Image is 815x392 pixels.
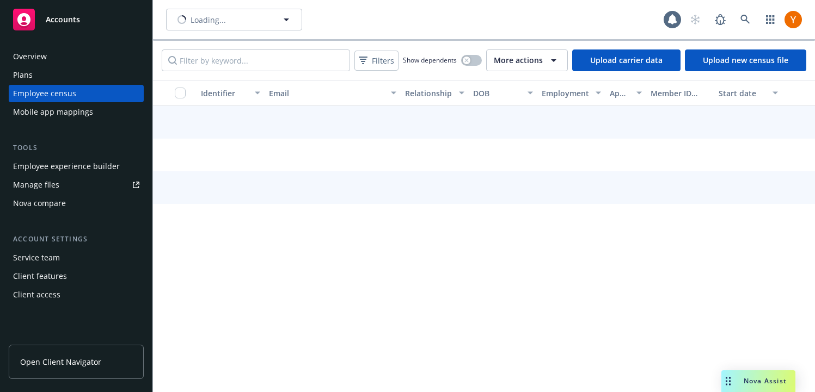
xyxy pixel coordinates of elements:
[473,88,520,99] div: DOB
[721,370,795,392] button: Nova Assist
[46,15,80,24] span: Accounts
[9,249,144,266] a: Service team
[13,249,60,266] div: Service team
[13,158,120,175] div: Employee experience builder
[721,370,735,392] div: Drag to move
[13,66,33,84] div: Plans
[486,49,568,71] button: More actions
[9,85,144,102] a: Employee census
[9,142,144,153] div: Tools
[9,234,144,245] div: Account settings
[13,103,93,121] div: Mobile app mappings
[605,80,646,106] button: App status
[537,80,605,106] button: Employment
[469,80,537,106] button: DOB
[719,88,766,99] div: Start date
[9,103,144,121] a: Mobile app mappings
[13,48,47,65] div: Overview
[405,88,452,99] div: Relationship
[744,376,787,385] span: Nova Assist
[9,66,144,84] a: Plans
[354,51,399,71] button: Filters
[401,80,469,106] button: Relationship
[13,176,59,194] div: Manage files
[734,9,756,30] a: Search
[13,267,67,285] div: Client features
[372,55,394,66] span: Filters
[9,195,144,212] a: Nova compare
[651,88,710,99] div: Member ID status
[9,267,144,285] a: Client features
[191,14,226,26] span: Loading...
[9,4,144,35] a: Accounts
[9,48,144,65] a: Overview
[265,80,401,106] button: Email
[709,9,731,30] a: Report a Bug
[269,88,384,99] div: Email
[610,88,630,99] div: App status
[684,9,706,30] a: Start snowing
[20,356,101,368] span: Open Client Navigator
[9,158,144,175] a: Employee experience builder
[494,55,543,66] span: More actions
[175,88,186,98] input: Select all
[572,49,681,71] a: Upload carrier data
[714,80,782,106] button: Start date
[785,11,802,28] img: photo
[166,9,302,30] button: Loading...
[403,55,457,65] span: Show dependents
[9,286,144,303] a: Client access
[542,88,589,99] div: Employment
[201,88,248,99] div: Identifier
[197,80,265,106] button: Identifier
[357,53,396,69] span: Filters
[759,9,781,30] a: Switch app
[13,286,60,303] div: Client access
[162,49,350,71] input: Filter by keyword...
[9,176,144,194] a: Manage files
[13,85,76,102] div: Employee census
[685,49,806,71] a: Upload new census file
[646,80,714,106] button: Member ID status
[13,195,66,212] div: Nova compare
